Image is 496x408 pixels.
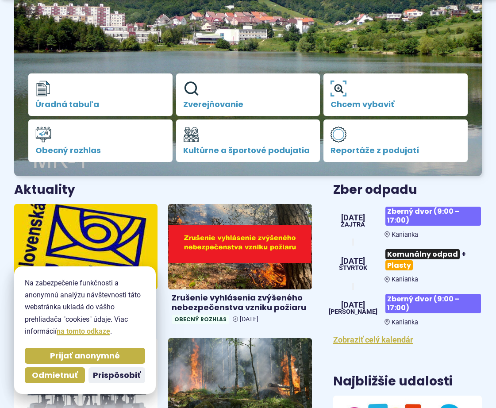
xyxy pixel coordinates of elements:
h3: Aktuality [14,183,75,197]
span: Reportáže z podujatí [331,146,461,155]
a: Kultúrne a športové podujatia [176,119,320,162]
a: Zobraziť celý kalendár [333,335,413,344]
a: Zverejňovanie [176,73,320,116]
span: Plasty [385,260,413,270]
a: Reportáže z podujatí [323,119,468,162]
a: Pošta – upravené otváracie hodiny [DATE]-[DATE] Obecný rozhlas [DATE] [14,204,158,327]
p: Na zabezpečenie funkčnosti a anonymnú analýzu návštevnosti táto webstránka ukladá do vášho prehli... [25,277,145,337]
span: [DATE] [240,316,258,323]
a: Zberný dvor (9:00 – 17:00) Kanianka [DATE] Zajtra [333,203,482,239]
h3: + [384,246,482,274]
span: Kanianka [392,319,418,326]
button: Prijať anonymné [25,348,145,364]
a: Komunálny odpad+Plasty Kanianka [DATE] štvrtok [333,246,482,283]
button: Odmietnuť [25,367,85,383]
a: Zberný dvor (9:00 – 17:00) Kanianka [DATE] [PERSON_NAME] [333,290,482,326]
span: [DATE] [339,257,367,265]
span: štvrtok [339,265,367,271]
span: Zajtra [341,222,365,228]
span: Zberný dvor (9:00 – 17:00) [385,207,481,226]
a: Chcem vybaviť [323,73,468,116]
span: [DATE] [341,214,365,222]
span: Odmietnuť [32,370,78,381]
span: Chcem vybaviť [331,100,461,109]
a: na tomto odkaze [57,327,110,335]
span: Úradná tabuľa [35,100,165,109]
span: [DATE] [329,301,377,309]
h3: Zber odpadu [333,183,482,197]
a: Úradná tabuľa [28,73,173,116]
span: Prispôsobiť [93,370,141,381]
span: Zberný dvor (9:00 – 17:00) [385,294,481,313]
a: Zrušenie vyhlásenia zvýšeného nebezpečenstva vzniku požiaru Obecný rozhlas [DATE] [168,204,311,327]
span: Komunálny odpad [385,249,460,259]
a: Obecný rozhlas [28,119,173,162]
span: Kanianka [392,276,418,283]
h4: Zrušenie vyhlásenia zvýšeného nebezpečenstva vzniku požiaru [172,293,308,313]
span: Prijať anonymné [50,351,120,361]
span: Kanianka [392,231,418,239]
span: Obecný rozhlas [172,315,229,324]
span: [PERSON_NAME] [329,309,377,315]
span: Kultúrne a športové podujatia [183,146,313,155]
h3: Najbližšie udalosti [333,375,453,389]
span: Zverejňovanie [183,100,313,109]
button: Prispôsobiť [88,367,145,383]
span: Obecný rozhlas [35,146,165,155]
